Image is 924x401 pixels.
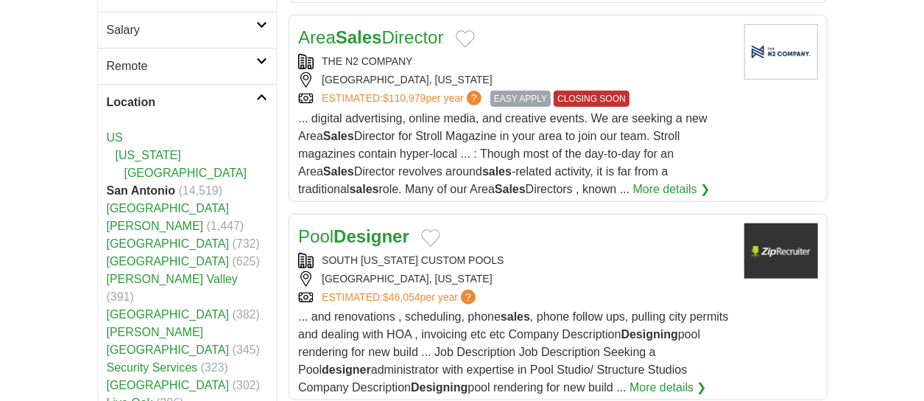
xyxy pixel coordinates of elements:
span: ? [467,91,482,105]
span: EASY APPLY [490,91,551,107]
button: Add to favorite jobs [421,229,440,247]
strong: designer [322,363,371,376]
strong: sales [482,165,512,178]
strong: sales [501,310,530,323]
strong: Sales [323,165,354,178]
strong: Sales [495,183,526,195]
span: (345) [233,344,260,356]
div: [GEOGRAPHIC_DATA], [US_STATE] [298,271,732,287]
a: [GEOGRAPHIC_DATA] [124,167,247,179]
span: (1,447) [207,220,244,232]
a: [PERSON_NAME] Valley [107,273,238,285]
span: (391) [107,290,134,303]
img: Company logo [744,223,818,279]
a: PoolDesigner [298,226,409,246]
strong: Designing [621,328,678,341]
span: $110,979 [383,92,426,104]
a: ESTIMATED:$46,054per year? [322,290,479,305]
a: More details ❯ [633,181,710,198]
h2: Location [107,94,257,111]
span: (625) [233,255,260,268]
a: [GEOGRAPHIC_DATA] [107,308,230,321]
div: THE N2 COMPANY [298,54,732,69]
strong: Designing [411,381,468,394]
a: [US_STATE] [116,149,181,161]
a: Salary [98,12,277,48]
a: ESTIMATED:$110,979per year? [322,91,484,107]
a: US [107,131,123,144]
span: (323) [201,361,228,374]
a: [GEOGRAPHIC_DATA][PERSON_NAME] [107,202,230,232]
span: ? [461,290,476,304]
strong: San Antonio [107,184,176,197]
a: More details ❯ [629,379,707,397]
strong: Designer [334,226,409,246]
a: [GEOGRAPHIC_DATA] [107,255,230,268]
a: Remote [98,48,277,84]
a: [PERSON_NAME][GEOGRAPHIC_DATA] [107,326,230,356]
a: AreaSalesDirector [298,27,443,47]
strong: Sales [336,27,382,47]
h2: Salary [107,21,257,39]
span: (382) [233,308,260,321]
span: $46,054 [383,291,420,303]
a: Location [98,84,277,120]
span: ... digital advertising, online media, and creative events. We are seeking a new Area Director fo... [298,112,708,195]
div: SOUTH [US_STATE] CUSTOM POOLS [298,253,732,268]
span: (14,519) [179,184,223,197]
span: CLOSING SOON [554,91,629,107]
h2: Remote [107,57,257,75]
a: [GEOGRAPHIC_DATA] [107,237,230,250]
span: (732) [233,237,260,250]
span: (302) [233,379,260,391]
a: [GEOGRAPHIC_DATA] [107,379,230,391]
span: ... and renovations , scheduling, phone , phone follow ups, pulling city permits and dealing with... [298,310,728,394]
img: Company logo [744,24,818,80]
button: Add to favorite jobs [456,30,475,48]
strong: Sales [323,130,354,142]
strong: sales [350,183,379,195]
div: [GEOGRAPHIC_DATA], [US_STATE] [298,72,732,88]
a: Security Services [107,361,198,374]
